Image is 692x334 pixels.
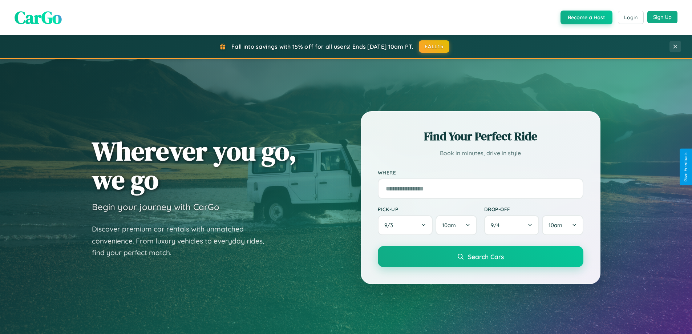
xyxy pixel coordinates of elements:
button: 9/3 [378,215,433,235]
h2: Find Your Perfect Ride [378,128,583,144]
span: Search Cars [468,253,504,261]
span: 9 / 4 [491,222,503,229]
button: Sign Up [647,11,677,23]
span: 10am [549,222,562,229]
button: FALL15 [419,40,449,53]
span: Fall into savings with 15% off for all users! Ends [DATE] 10am PT. [231,43,413,50]
label: Drop-off [484,206,583,212]
button: 10am [436,215,477,235]
label: Pick-up [378,206,477,212]
button: 9/4 [484,215,539,235]
span: 10am [442,222,456,229]
button: Become a Host [561,11,612,24]
p: Discover premium car rentals with unmatched convenience. From luxury vehicles to everyday rides, ... [92,223,274,259]
div: Give Feedback [683,152,688,182]
label: Where [378,169,583,176]
span: 9 / 3 [384,222,397,229]
span: CarGo [15,5,62,29]
p: Book in minutes, drive in style [378,148,583,158]
h1: Wherever you go, we go [92,137,297,194]
h3: Begin your journey with CarGo [92,201,219,212]
button: Login [618,11,644,24]
button: Search Cars [378,246,583,267]
button: 10am [542,215,583,235]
